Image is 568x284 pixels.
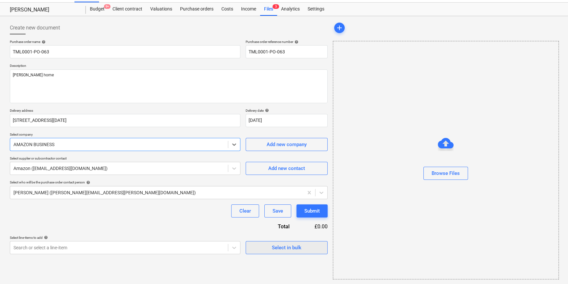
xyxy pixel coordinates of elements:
[296,204,328,218] button: Submit
[237,3,260,16] a: Income
[10,7,78,13] div: [PERSON_NAME]
[273,4,279,9] span: 3
[231,204,259,218] button: Clear
[176,3,217,16] a: Purchase orders
[217,3,237,16] a: Costs
[246,162,328,175] button: Add new contact
[335,24,343,32] span: add
[40,40,46,44] span: help
[300,223,328,230] div: £0.00
[10,45,240,58] input: Document name
[86,3,109,16] div: Budget
[246,45,328,58] input: Reference number
[264,108,269,112] span: help
[535,253,568,284] iframe: Chat Widget
[10,108,240,114] p: Delivery address
[246,138,328,151] button: Add new company
[333,41,559,279] div: Browse Files
[104,4,111,9] span: 9+
[268,164,305,173] div: Add new contact
[86,3,109,16] a: Budget9+
[246,114,328,127] input: Delivery date not specified
[10,40,240,44] div: Purchase order name
[10,64,328,69] p: Description
[293,40,298,44] span: help
[109,3,146,16] a: Client contract
[246,108,328,113] div: Delivery date
[246,241,328,254] button: Select in bulk
[10,180,328,184] div: Select who will be the purchase order contact person
[423,167,468,180] button: Browse Files
[260,3,277,16] div: Files
[277,3,304,16] a: Analytics
[10,156,240,162] p: Select supplier or subcontractor contact
[10,132,240,138] p: Select company
[85,180,90,184] span: help
[304,207,320,215] div: Submit
[246,40,328,44] div: Purchase order reference number
[146,3,176,16] a: Valuations
[273,207,283,215] div: Save
[432,169,460,178] div: Browse Files
[10,69,328,103] textarea: [PERSON_NAME] home
[242,223,300,230] div: Total
[10,114,240,127] input: Delivery address
[260,3,277,16] a: Files3
[264,204,291,218] button: Save
[239,207,251,215] div: Clear
[10,24,60,32] span: Create new document
[10,236,240,240] div: Select line-items to add
[272,243,301,252] div: Select in bulk
[43,236,48,239] span: help
[304,3,328,16] a: Settings
[267,140,307,149] div: Add new company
